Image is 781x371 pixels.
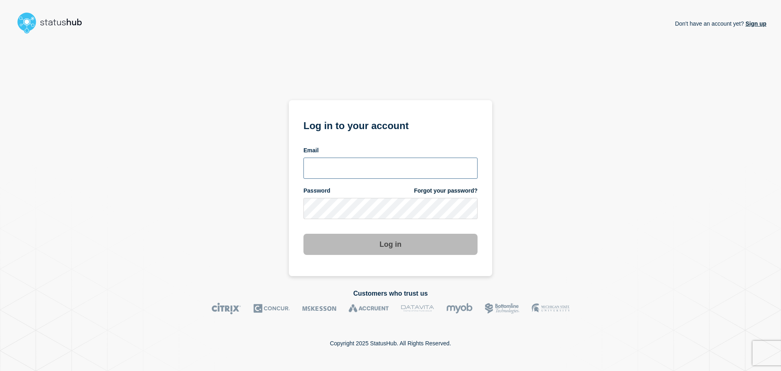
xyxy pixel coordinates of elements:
[349,303,389,314] img: Accruent logo
[303,158,478,179] input: email input
[15,10,92,36] img: StatusHub logo
[303,198,478,219] input: password input
[302,303,336,314] img: McKesson logo
[446,303,473,314] img: myob logo
[330,340,451,347] p: Copyright 2025 StatusHub. All Rights Reserved.
[212,303,241,314] img: Citrix logo
[485,303,519,314] img: Bottomline logo
[401,303,434,314] img: DataVita logo
[253,303,290,314] img: Concur logo
[303,147,319,154] span: Email
[15,290,766,297] h2: Customers who trust us
[744,20,766,27] a: Sign up
[303,187,330,195] span: Password
[303,234,478,255] button: Log in
[532,303,569,314] img: MSU logo
[675,14,766,33] p: Don't have an account yet?
[414,187,478,195] a: Forgot your password?
[303,117,478,132] h1: Log in to your account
